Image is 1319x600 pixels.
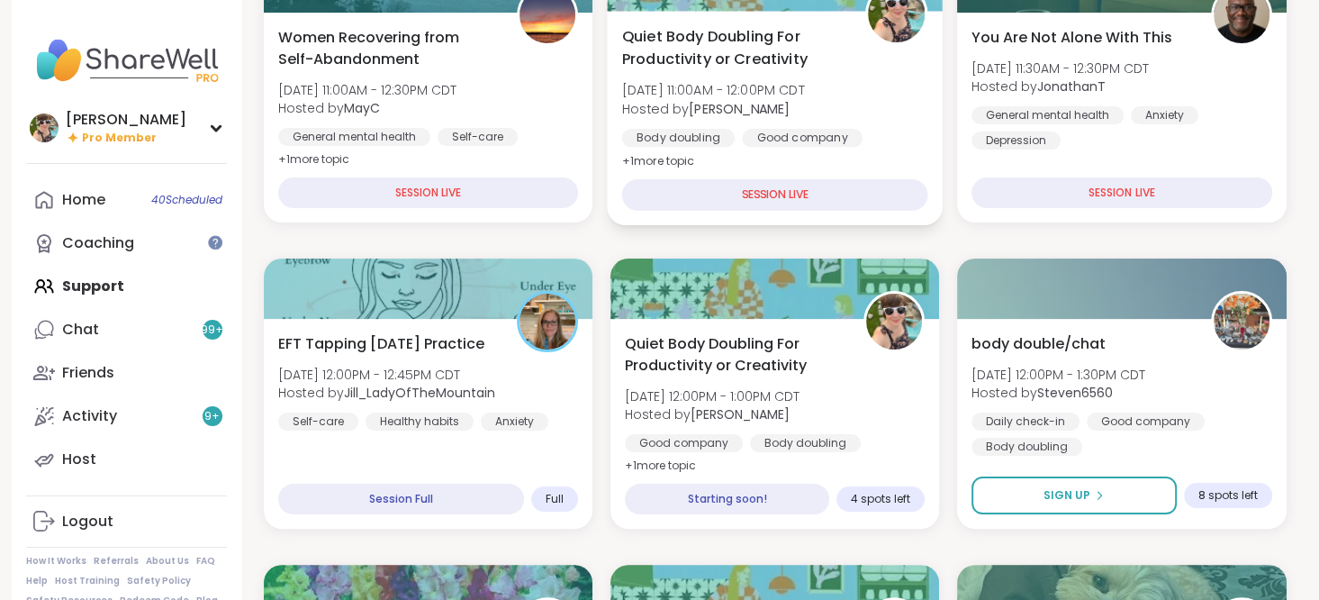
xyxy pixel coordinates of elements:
span: Pro Member [82,131,157,146]
span: [DATE] 11:00AM - 12:30PM CDT [278,81,456,99]
div: Daily check-in [971,413,1080,431]
div: Good company [742,129,863,147]
span: 9 + [204,409,220,424]
span: Sign Up [1043,487,1090,504]
div: Chat [62,320,99,340]
iframe: Spotlight [208,235,222,250]
div: Body doubling [621,129,734,147]
span: [DATE] 12:00PM - 1:30PM CDT [971,366,1145,384]
span: Women Recovering from Self-Abandonment [278,27,497,70]
span: Hosted by [625,405,800,423]
b: [PERSON_NAME] [689,99,790,117]
span: EFT Tapping [DATE] Practice [278,333,484,355]
div: Body doubling [971,438,1082,456]
div: Starting soon! [625,484,829,514]
span: Quiet Body Doubling For Productivity or Creativity [625,333,844,377]
button: Sign Up [971,477,1176,514]
span: [DATE] 12:00PM - 12:45PM CDT [278,366,495,384]
span: Hosted by [621,99,804,117]
div: Body doubling [750,434,861,452]
b: [PERSON_NAME] [691,405,790,423]
span: 40 Scheduled [151,193,222,207]
b: Steven6560 [1037,384,1113,402]
div: SESSION LIVE [971,177,1271,208]
a: How It Works [26,555,86,568]
div: Depression [971,132,1061,150]
a: FAQ [196,555,215,568]
div: Host [62,450,96,469]
div: Anxiety [1131,106,1198,124]
span: Hosted by [971,384,1145,402]
div: [PERSON_NAME] [66,110,186,130]
div: Coaching [62,233,134,253]
span: Full [546,492,564,506]
a: Host Training [55,575,120,587]
div: General mental health [971,106,1124,124]
div: Self-care [438,128,518,146]
span: 8 spots left [1198,488,1258,503]
div: Logout [62,512,113,532]
span: 99 + [201,323,223,338]
a: Logout [26,500,227,543]
div: Good company [625,434,743,452]
span: [DATE] 11:00AM - 12:00PM CDT [621,81,804,99]
span: [DATE] 11:30AM - 12:30PM CDT [971,59,1149,77]
div: Activity [62,406,117,426]
img: Adrienne_QueenOfTheDawn [30,114,59,142]
div: Anxiety [481,413,548,431]
a: Friends [26,351,227,395]
a: Coaching [26,222,227,265]
a: Host [26,438,227,481]
img: ShareWell Nav Logo [26,29,227,92]
div: Healthy habits [366,413,474,431]
div: Self-care [278,413,358,431]
a: Referrals [94,555,139,568]
span: body double/chat [971,333,1106,355]
span: Quiet Body Doubling For Productivity or Creativity [621,25,845,69]
span: You Are Not Alone With This [971,27,1172,49]
span: Hosted by [278,384,495,402]
span: [DATE] 12:00PM - 1:00PM CDT [625,387,800,405]
img: Steven6560 [1214,294,1269,350]
a: About Us [146,555,189,568]
span: Hosted by [971,77,1149,95]
span: Hosted by [278,99,456,117]
a: Chat99+ [26,308,227,351]
b: JonathanT [1037,77,1106,95]
div: SESSION LIVE [621,179,927,211]
div: Good company [1087,413,1205,431]
img: Adrienne_QueenOfTheDawn [866,294,922,350]
a: Help [26,575,48,587]
a: Safety Policy [127,575,191,587]
div: Session Full [278,484,524,514]
b: Jill_LadyOfTheMountain [344,384,495,402]
span: 4 spots left [851,492,910,506]
div: Home [62,190,105,210]
a: Activity9+ [26,395,227,438]
img: Jill_LadyOfTheMountain [519,294,575,350]
a: Home40Scheduled [26,178,227,222]
div: SESSION LIVE [278,177,578,208]
b: MayC [344,99,380,117]
div: General mental health [278,128,430,146]
div: Friends [62,363,114,383]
